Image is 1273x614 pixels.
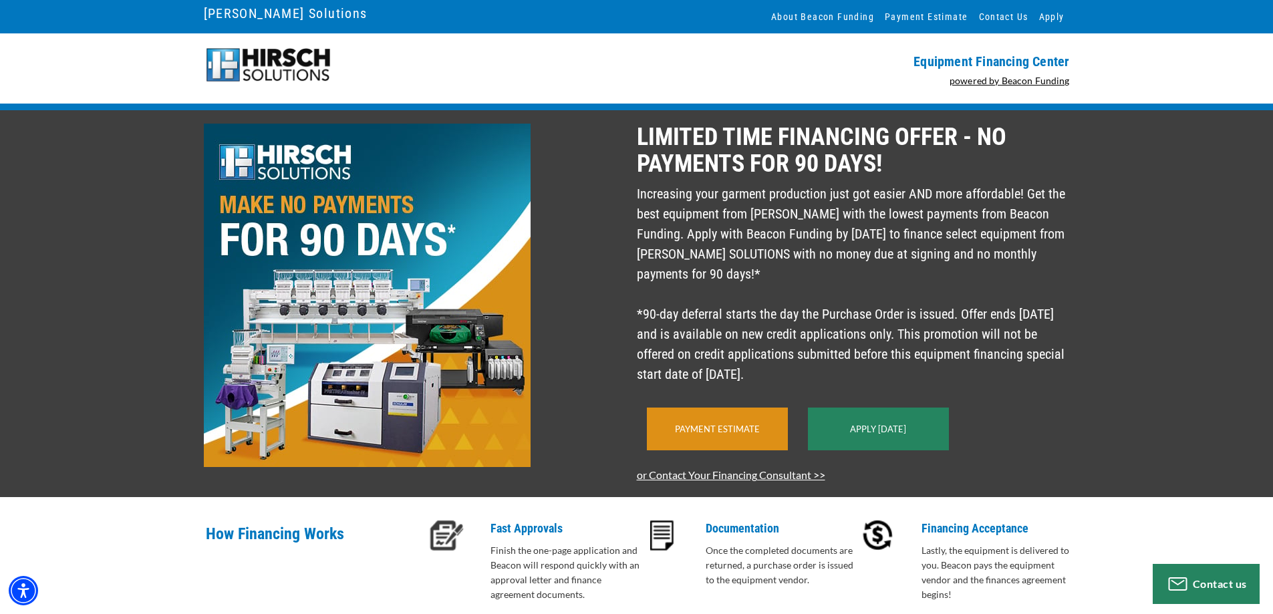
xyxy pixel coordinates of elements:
a: Apply [DATE] [850,424,906,434]
p: Financing Acceptance [922,520,1076,536]
p: LIMITED TIME FINANCING OFFER - NO PAYMENTS FOR 90 DAYS! [637,124,1070,177]
a: or Contact Your Financing Consultant >> [637,468,825,481]
img: logo [204,47,333,84]
a: powered by Beacon Funding - open in a new tab [950,75,1070,86]
p: Lastly, the equipment is delivered to you. Beacon pays the equipment vendor and the finances agre... [922,543,1076,602]
div: Accessibility Menu [9,576,38,605]
a: [PERSON_NAME] Solutions [204,2,368,25]
p: Finish the one-page application and Beacon will respond quickly with an approval letter and finan... [490,543,645,602]
span: Contact us [1193,577,1247,590]
button: Contact us [1153,564,1260,604]
p: Increasing your garment production just got easier AND more affordable! Get the best equipment fr... [637,184,1070,384]
p: Equipment Financing Center [645,53,1070,69]
p: Fast Approvals [490,520,645,536]
p: Documentation [706,520,860,536]
img: Documentation [650,520,674,551]
p: Once the completed documents are returned, a purchase order is issued to the equipment vendor. [706,543,860,587]
img: Fast Approvals [430,520,464,551]
p: How Financing Works [206,520,422,564]
a: Payment Estimate [675,424,760,434]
